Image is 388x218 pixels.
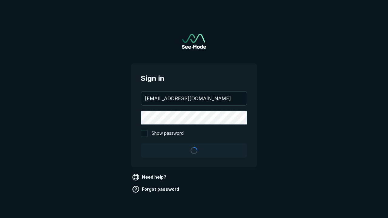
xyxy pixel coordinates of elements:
input: your@email.com [141,92,247,105]
span: Sign in [141,73,247,84]
img: See-Mode Logo [182,34,206,49]
span: Show password [152,130,184,137]
a: Forgot password [131,184,182,194]
a: Need help? [131,172,169,182]
a: Go to sign in [182,34,206,49]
